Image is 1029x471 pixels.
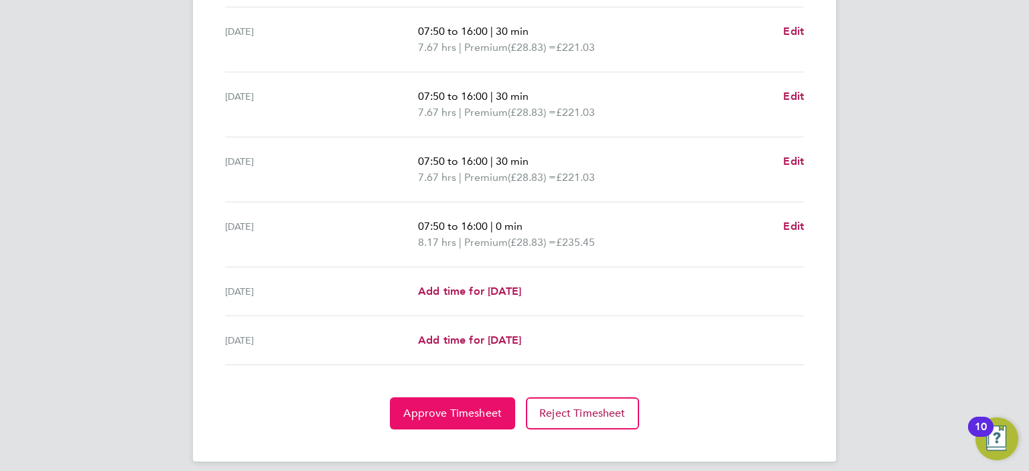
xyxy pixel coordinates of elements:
div: [DATE] [225,283,418,299]
span: Add time for [DATE] [418,285,521,297]
span: Edit [783,25,804,38]
span: | [459,171,462,184]
span: 7.67 hrs [418,106,456,119]
button: Reject Timesheet [526,397,639,429]
span: 30 min [496,155,529,167]
span: Add time for [DATE] [418,334,521,346]
span: (£28.83) = [508,236,556,249]
span: | [459,106,462,119]
span: £235.45 [556,236,595,249]
span: | [459,41,462,54]
a: Edit [783,88,804,105]
span: 30 min [496,25,529,38]
span: 07:50 to 16:00 [418,25,488,38]
span: | [490,25,493,38]
span: (£28.83) = [508,106,556,119]
span: Premium [464,105,508,121]
a: Edit [783,153,804,170]
span: | [490,90,493,103]
span: 07:50 to 16:00 [418,90,488,103]
button: Open Resource Center, 10 new notifications [975,417,1018,460]
span: (£28.83) = [508,41,556,54]
div: [DATE] [225,88,418,121]
span: 7.67 hrs [418,41,456,54]
span: Premium [464,234,508,251]
span: 7.67 hrs [418,171,456,184]
span: Edit [783,90,804,103]
div: [DATE] [225,332,418,348]
span: | [490,155,493,167]
span: Reject Timesheet [539,407,626,420]
span: Premium [464,40,508,56]
div: [DATE] [225,218,418,251]
a: Edit [783,23,804,40]
div: [DATE] [225,23,418,56]
span: 07:50 to 16:00 [418,155,488,167]
span: 0 min [496,220,523,232]
div: 10 [975,427,987,444]
span: Edit [783,155,804,167]
div: [DATE] [225,153,418,186]
span: 8.17 hrs [418,236,456,249]
span: | [459,236,462,249]
span: Approve Timesheet [403,407,502,420]
span: £221.03 [556,41,595,54]
span: £221.03 [556,106,595,119]
a: Edit [783,218,804,234]
a: Add time for [DATE] [418,332,521,348]
span: 30 min [496,90,529,103]
a: Add time for [DATE] [418,283,521,299]
button: Approve Timesheet [390,397,515,429]
span: Premium [464,170,508,186]
span: Edit [783,220,804,232]
span: £221.03 [556,171,595,184]
span: (£28.83) = [508,171,556,184]
span: | [490,220,493,232]
span: 07:50 to 16:00 [418,220,488,232]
